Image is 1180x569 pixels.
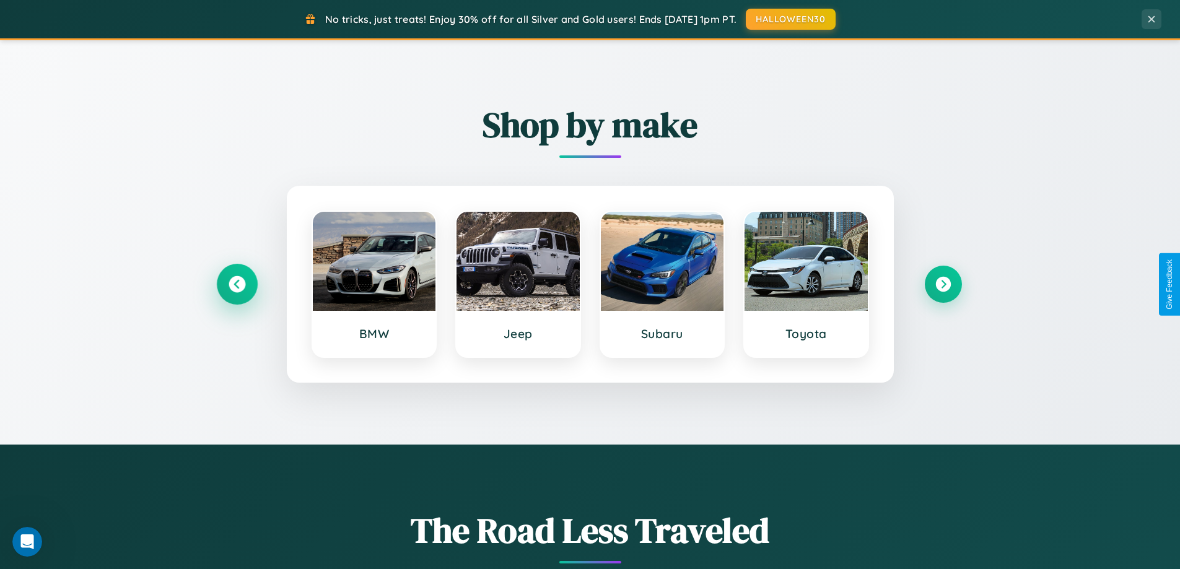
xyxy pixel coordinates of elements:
[219,506,962,554] h1: The Road Less Traveled
[613,326,712,341] h3: Subaru
[757,326,855,341] h3: Toyota
[325,13,736,25] span: No tricks, just treats! Enjoy 30% off for all Silver and Gold users! Ends [DATE] 1pm PT.
[469,326,567,341] h3: Jeep
[325,326,424,341] h3: BMW
[12,527,42,557] iframe: Intercom live chat
[1165,259,1174,310] div: Give Feedback
[219,101,962,149] h2: Shop by make
[746,9,836,30] button: HALLOWEEN30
